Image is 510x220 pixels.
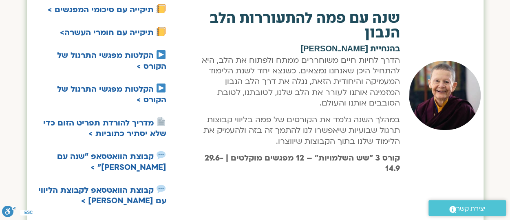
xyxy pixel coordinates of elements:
img: ▶️ [157,50,166,59]
a: הקלטות מפגשי התרגול של הקורס > [57,84,166,105]
img: 💬 [157,151,166,160]
strong: תיקייה עם חומרי העשרה [64,27,154,38]
a: תיקייה עם חומרי העשרה> [60,27,154,38]
img: 📒 [157,27,166,36]
a: תיקייה עם סיכומי המפגשים > [48,4,154,15]
a: קבוצת הוואטסאפ "שנה עם [PERSON_NAME]" > [57,151,166,172]
p: במהלך השנה נלמד את הקורסים של פמה בליווי קבוצות תרגול שבועיות שיאפשרו לנו להתמך זה בזה ולהעמיק את... [195,114,400,147]
a: הקלטות מפגשי התרגול של הקורס > [57,50,166,71]
strong: > [60,27,64,38]
img: 📄 [157,117,166,126]
a: מדריך להורדת תפריט הזום כדי שלא יסתיר כתוביות > [43,118,166,139]
img: ▶️ [157,84,166,92]
p: הדרך לחיות חיים משוחררים ממתח ולפתוח את הלב, היא להתחיל היכן שאנחנו נמצאים. כשנצא יחד לשנת הלימוד... [195,55,400,109]
span: יצירת קשר [456,203,486,214]
span: קורס 3 "שש השלמויות" – 12 מפגשים מוקלטים | 29.6-14.9 [205,153,400,174]
h2: בהנחיית [PERSON_NAME] [195,45,400,53]
a: קבוצת הוואטסאפ לקבוצת הליווי עם [PERSON_NAME] > [38,185,166,206]
img: 📒 [157,4,166,13]
img: 💬 [157,185,166,194]
a: יצירת קשר [428,200,506,216]
h2: שנה עם פמה להתעוררות הלב הנבון [195,11,400,40]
